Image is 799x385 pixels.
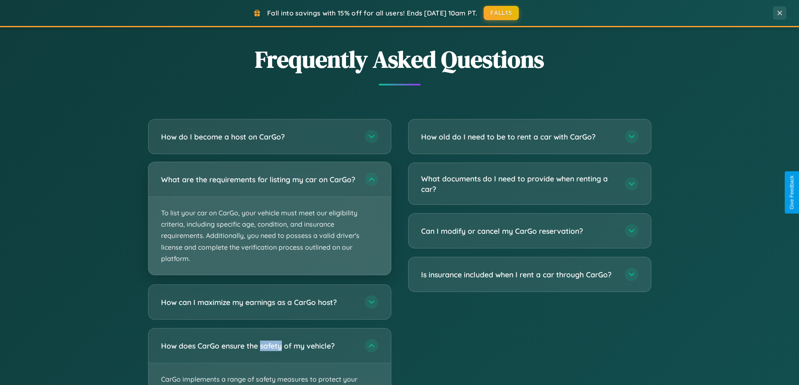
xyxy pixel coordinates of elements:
[161,297,357,307] h3: How can I maximize my earnings as a CarGo host?
[148,43,651,75] h2: Frequently Asked Questions
[421,226,617,236] h3: Can I modify or cancel my CarGo reservation?
[421,269,617,280] h3: Is insurance included when I rent a car through CarGo?
[148,197,391,275] p: To list your car on CarGo, your vehicle must meet our eligibility criteria, including specific ag...
[161,132,357,142] h3: How do I become a host on CarGo?
[421,173,617,194] h3: What documents do I need to provide when renting a car?
[789,176,795,209] div: Give Feedback
[161,174,357,185] h3: What are the requirements for listing my car on CarGo?
[484,6,519,20] button: FALL15
[267,9,477,17] span: Fall into savings with 15% off for all users! Ends [DATE] 10am PT.
[421,132,617,142] h3: How old do I need to be to rent a car with CarGo?
[161,341,357,351] h3: How does CarGo ensure the safety of my vehicle?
